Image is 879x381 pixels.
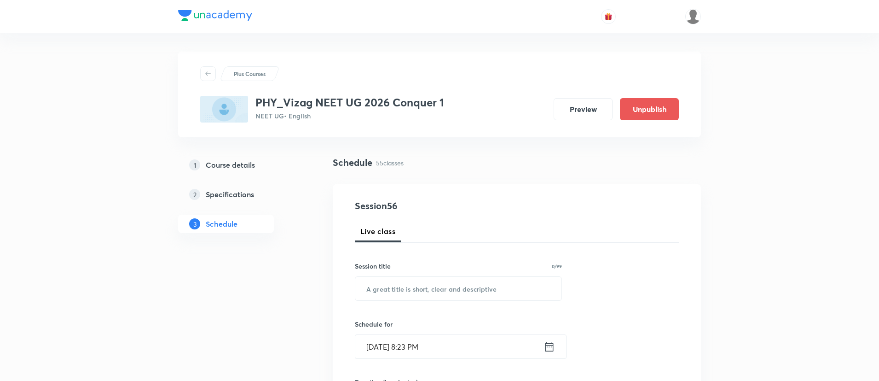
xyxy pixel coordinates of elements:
button: Unpublish [620,98,679,120]
p: 0/99 [552,264,562,269]
h6: Session title [355,261,391,271]
span: Live class [360,226,395,237]
h5: Specifications [206,189,254,200]
button: avatar [601,9,616,24]
h6: Schedule for [355,319,562,329]
button: Preview [554,98,613,120]
input: A great title is short, clear and descriptive [355,277,561,300]
p: 1 [189,159,200,170]
h3: PHY_Vizag NEET UG 2026 Conquer 1 [255,96,444,109]
img: 638A4C6C-2E5E-4CEA-AE07-36CE20E9325F_plus.png [200,96,248,123]
h4: Schedule [333,156,372,170]
p: NEET UG • English [255,111,444,121]
img: avatar [604,12,613,21]
a: 1Course details [178,156,303,174]
p: 55 classes [376,158,404,168]
a: 2Specifications [178,185,303,204]
h4: Session 56 [355,199,523,213]
p: 2 [189,189,200,200]
img: Company Logo [178,10,252,21]
h5: Schedule [206,218,237,229]
h5: Course details [206,159,255,170]
a: Company Logo [178,10,252,23]
p: Plus Courses [234,70,266,78]
img: karthik [685,9,701,24]
p: 3 [189,218,200,229]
